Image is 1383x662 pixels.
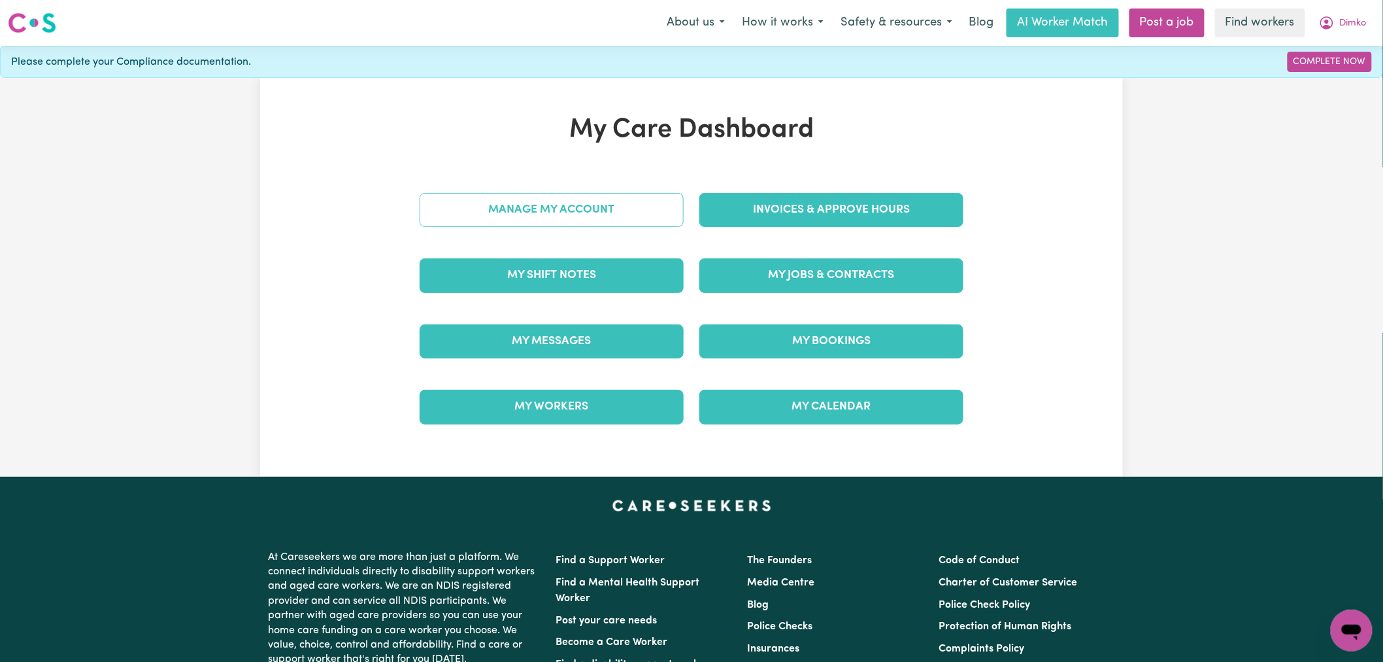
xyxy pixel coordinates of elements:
[556,578,699,604] a: Find a Mental Health Support Worker
[1331,610,1373,652] iframe: Button to launch messaging window
[699,324,963,358] a: My Bookings
[612,500,771,511] a: Careseekers home page
[939,578,1078,588] a: Charter of Customer Service
[1340,16,1367,31] span: Dimko
[420,390,684,424] a: My Workers
[8,8,56,38] a: Careseekers logo
[556,555,665,566] a: Find a Support Worker
[699,258,963,292] a: My Jobs & Contracts
[747,600,769,610] a: Blog
[11,54,251,70] span: Please complete your Compliance documentation.
[832,9,961,37] button: Safety & resources
[658,9,733,37] button: About us
[1007,9,1119,37] a: AI Worker Match
[699,193,963,227] a: Invoices & Approve Hours
[939,621,1072,632] a: Protection of Human Rights
[420,324,684,358] a: My Messages
[747,644,799,654] a: Insurances
[747,555,812,566] a: The Founders
[961,9,1001,37] a: Blog
[556,637,667,648] a: Become a Care Worker
[1215,9,1305,37] a: Find workers
[939,600,1031,610] a: Police Check Policy
[556,616,657,626] a: Post your care needs
[1310,9,1375,37] button: My Account
[412,114,971,146] h1: My Care Dashboard
[1129,9,1205,37] a: Post a job
[733,9,832,37] button: How it works
[939,644,1025,654] a: Complaints Policy
[747,578,814,588] a: Media Centre
[420,193,684,227] a: Manage My Account
[420,258,684,292] a: My Shift Notes
[747,621,812,632] a: Police Checks
[699,390,963,424] a: My Calendar
[1288,52,1372,72] a: Complete Now
[939,555,1020,566] a: Code of Conduct
[8,11,56,35] img: Careseekers logo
